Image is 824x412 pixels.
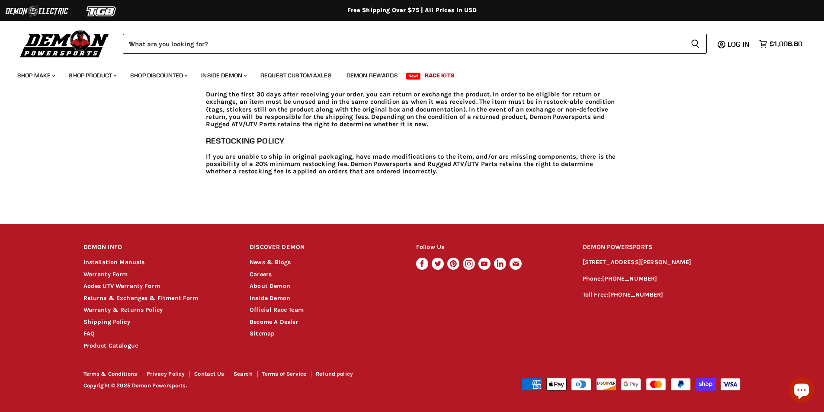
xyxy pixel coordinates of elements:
h2: DEMON POWERSPORTS [583,237,741,258]
p: During the first 30 days after receiving your order, you can return or exchange the product. In o... [206,91,618,128]
ul: Main menu [11,63,800,84]
input: When autocomplete results are available use up and down arrows to review and enter to select [123,34,684,54]
h3: Restocking Policy [206,136,618,145]
p: Copyright © 2025 Demon Powersports. [83,383,413,389]
p: Toll Free: [583,290,741,300]
img: Demon Powersports [17,28,112,59]
a: Race Kits [418,67,461,84]
a: Warranty Form [83,271,128,278]
a: Privacy Policy [147,370,185,377]
a: Aodes UTV Warranty Form [83,282,160,290]
img: Demon Electric Logo 2 [4,3,69,19]
a: Terms of Service [262,370,306,377]
a: Become A Dealer [250,318,298,326]
img: TGB Logo 2 [69,3,134,19]
a: Refund policy [316,370,353,377]
a: $1,008.80 [755,38,807,50]
a: About Demon [250,282,290,290]
a: Shop Discounted [124,67,193,84]
p: If you are unable to ship in original packaging, have made modifications to the item, and/or are ... [206,153,618,176]
a: News & Blogs [250,259,291,266]
a: [PHONE_NUMBER] [608,291,663,298]
span: New! [406,73,421,80]
a: Demon Rewards [340,67,404,84]
a: Shop Product [62,67,122,84]
nav: Footer [83,371,413,380]
a: Sitemap [250,330,275,337]
a: Warranty & Returns Policy [83,306,163,313]
a: Inside Demon [250,294,290,302]
form: Product [123,34,707,54]
a: Contact Us [194,370,224,377]
a: Search [234,370,253,377]
span: $1,008.80 [769,40,802,48]
a: Inside Demon [195,67,252,84]
h2: DISCOVER DEMON [250,237,400,258]
a: Careers [250,271,272,278]
div: Free Shipping Over $75 | All Prices In USD [66,6,758,14]
a: Returns & Exchanges & Fitment Form [83,294,199,302]
a: [PHONE_NUMBER] [602,275,657,282]
a: Official Race Team [250,306,304,313]
a: Request Custom Axles [254,67,338,84]
p: Phone: [583,274,741,284]
inbox-online-store-chat: Shopify online store chat [786,377,817,405]
h2: Follow Us [416,237,566,258]
a: Shipping Policy [83,318,130,326]
a: Log in [724,40,755,48]
a: Terms & Conditions [83,370,138,377]
h2: DEMON INFO [83,237,234,258]
a: Product Catalogue [83,342,138,349]
a: Installation Manuals [83,259,145,266]
a: Shop Make [11,67,61,84]
button: Search [684,34,707,54]
a: FAQ [83,330,95,337]
span: Log in [728,40,750,48]
p: [STREET_ADDRESS][PERSON_NAME] [583,258,741,268]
